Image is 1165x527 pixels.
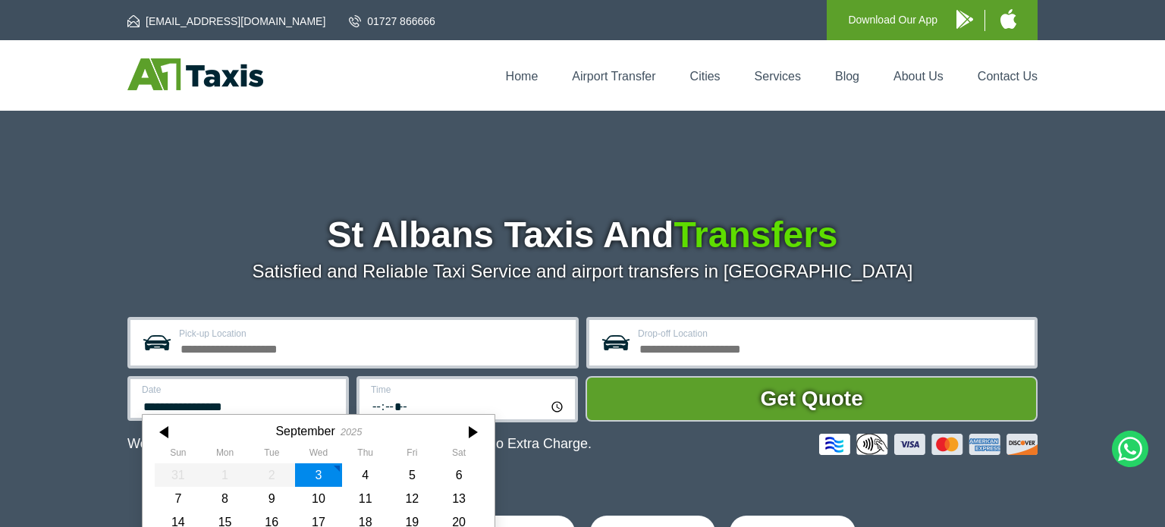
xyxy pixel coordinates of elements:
[572,70,655,83] a: Airport Transfer
[435,447,482,463] th: Saturday
[506,70,539,83] a: Home
[248,463,295,487] div: 02 September 2025
[819,434,1038,455] img: Credit And Debit Cards
[389,447,436,463] th: Friday
[155,463,202,487] div: 31 August 2025
[638,329,1025,338] label: Drop-off Location
[342,447,389,463] th: Thursday
[155,487,202,510] div: 07 September 2025
[1000,9,1016,29] img: A1 Taxis iPhone App
[435,487,482,510] div: 13 September 2025
[202,463,249,487] div: 01 September 2025
[371,385,566,394] label: Time
[893,70,944,83] a: About Us
[674,215,837,255] span: Transfers
[295,447,342,463] th: Wednesday
[295,463,342,487] div: 03 September 2025
[389,487,436,510] div: 12 September 2025
[586,376,1038,422] button: Get Quote
[127,217,1038,253] h1: St Albans Taxis And
[275,424,334,438] div: September
[956,10,973,29] img: A1 Taxis Android App
[389,463,436,487] div: 05 September 2025
[127,14,325,29] a: [EMAIL_ADDRESS][DOMAIN_NAME]
[127,261,1038,282] p: Satisfied and Reliable Taxi Service and airport transfers in [GEOGRAPHIC_DATA]
[341,426,362,438] div: 2025
[755,70,801,83] a: Services
[835,70,859,83] a: Blog
[418,436,592,451] span: The Car at No Extra Charge.
[202,487,249,510] div: 08 September 2025
[349,14,435,29] a: 01727 866666
[848,11,937,30] p: Download Our App
[295,487,342,510] div: 10 September 2025
[127,436,592,452] p: We Now Accept Card & Contactless Payment In
[127,58,263,90] img: A1 Taxis St Albans LTD
[202,447,249,463] th: Monday
[248,487,295,510] div: 09 September 2025
[179,329,567,338] label: Pick-up Location
[248,447,295,463] th: Tuesday
[342,463,389,487] div: 04 September 2025
[690,70,721,83] a: Cities
[342,487,389,510] div: 11 September 2025
[978,70,1038,83] a: Contact Us
[435,463,482,487] div: 06 September 2025
[142,385,337,394] label: Date
[155,447,202,463] th: Sunday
